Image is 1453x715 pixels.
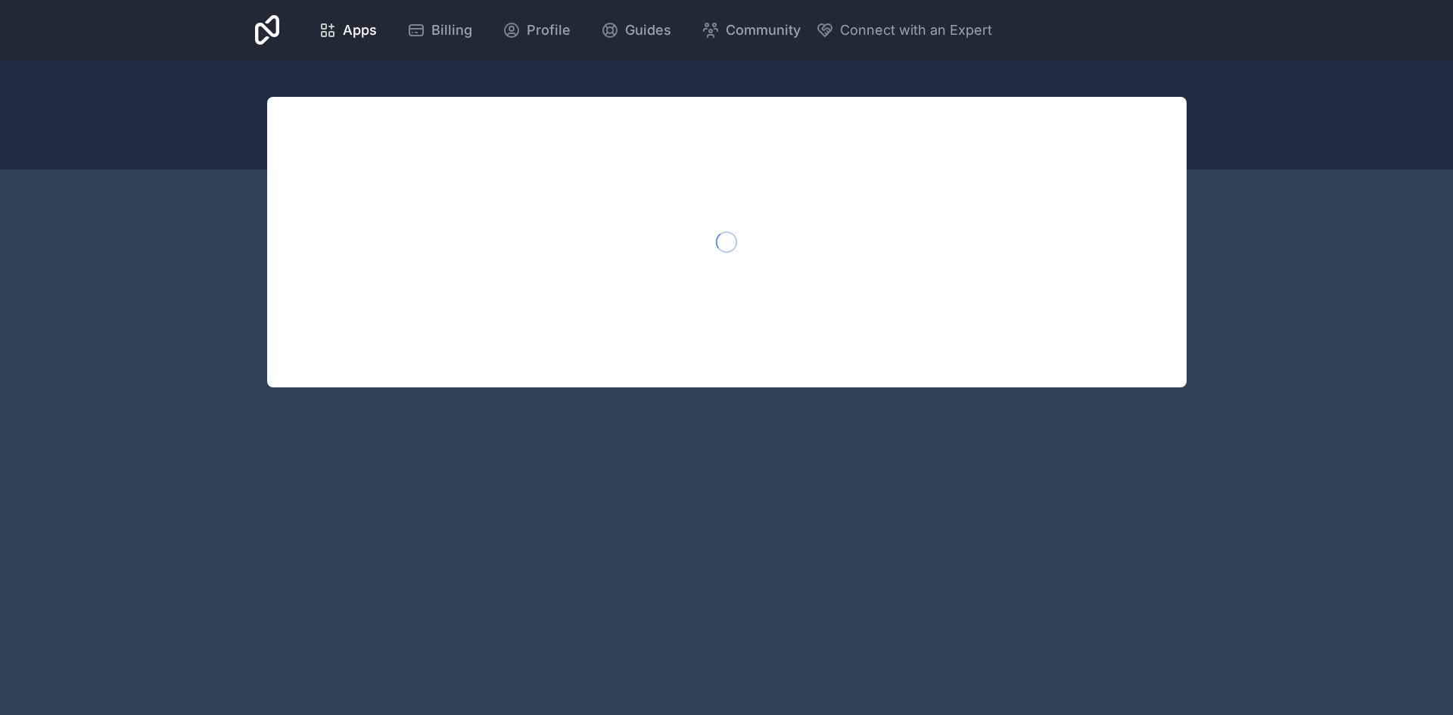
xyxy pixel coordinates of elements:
span: Apps [343,20,377,41]
a: Community [689,14,813,47]
span: Billing [431,20,472,41]
button: Connect with an Expert [816,20,992,41]
a: Billing [395,14,484,47]
span: Community [726,20,801,41]
a: Guides [589,14,683,47]
a: Profile [490,14,583,47]
span: Profile [527,20,571,41]
span: Guides [625,20,671,41]
a: Apps [306,14,389,47]
span: Connect with an Expert [840,20,992,41]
